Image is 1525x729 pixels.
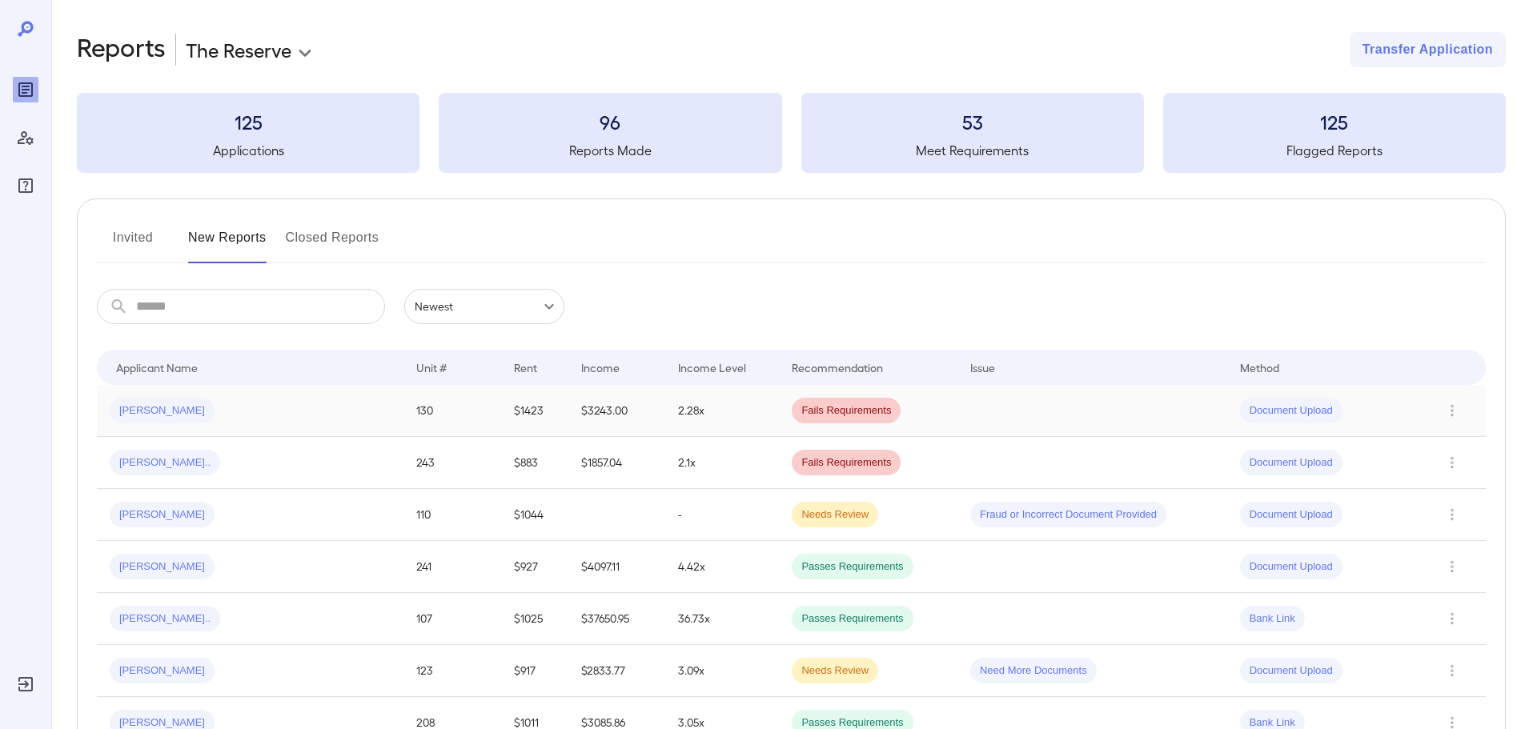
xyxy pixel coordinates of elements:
span: [PERSON_NAME] [110,403,215,419]
span: [PERSON_NAME].. [110,455,220,471]
td: - [665,489,779,541]
span: Passes Requirements [792,611,913,627]
td: $37650.95 [568,593,666,645]
div: Applicant Name [116,358,198,377]
td: 2.28x [665,385,779,437]
p: The Reserve [186,37,291,62]
button: Row Actions [1439,554,1465,579]
td: $883 [501,437,568,489]
summary: 125Applications96Reports Made53Meet Requirements125Flagged Reports [77,93,1506,173]
h5: Flagged Reports [1163,141,1506,160]
span: Passes Requirements [792,559,913,575]
span: [PERSON_NAME].. [110,611,220,627]
td: 123 [403,645,501,697]
div: Reports [13,77,38,102]
td: 243 [403,437,501,489]
td: 2.1x [665,437,779,489]
button: Closed Reports [286,225,379,263]
span: Fails Requirements [792,403,901,419]
span: [PERSON_NAME] [110,663,215,679]
td: 107 [403,593,501,645]
h5: Meet Requirements [801,141,1144,160]
span: Needs Review [792,663,878,679]
div: Unit # [416,358,447,377]
button: Invited [97,225,169,263]
td: $1857.04 [568,437,666,489]
div: FAQ [13,173,38,198]
span: [PERSON_NAME] [110,559,215,575]
td: $927 [501,541,568,593]
td: 130 [403,385,501,437]
span: Document Upload [1240,455,1342,471]
span: Fraud or Incorrect Document Provided [970,507,1166,523]
div: Income Level [678,358,746,377]
h3: 125 [77,109,419,134]
td: $4097.11 [568,541,666,593]
button: New Reports [188,225,267,263]
button: Row Actions [1439,502,1465,527]
button: Transfer Application [1350,32,1506,67]
td: $2833.77 [568,645,666,697]
button: Row Actions [1439,398,1465,423]
td: 36.73x [665,593,779,645]
h5: Reports Made [439,141,781,160]
span: Document Upload [1240,507,1342,523]
div: Issue [970,358,996,377]
td: $3243.00 [568,385,666,437]
div: Manage Users [13,125,38,150]
h3: 125 [1163,109,1506,134]
td: $917 [501,645,568,697]
td: 241 [403,541,501,593]
div: Newest [404,289,564,324]
div: Log Out [13,671,38,697]
h2: Reports [77,32,166,67]
span: Document Upload [1240,403,1342,419]
h3: 53 [801,109,1144,134]
span: Document Upload [1240,663,1342,679]
button: Row Actions [1439,658,1465,683]
span: [PERSON_NAME] [110,507,215,523]
div: Method [1240,358,1279,377]
span: Bank Link [1240,611,1305,627]
td: 110 [403,489,501,541]
span: Document Upload [1240,559,1342,575]
div: Income [581,358,620,377]
span: Needs Review [792,507,878,523]
h3: 96 [439,109,781,134]
span: Need More Documents [970,663,1097,679]
td: 3.09x [665,645,779,697]
div: Rent [514,358,540,377]
span: Fails Requirements [792,455,901,471]
td: $1044 [501,489,568,541]
div: Recommendation [792,358,883,377]
button: Row Actions [1439,606,1465,631]
td: 4.42x [665,541,779,593]
button: Row Actions [1439,450,1465,475]
h5: Applications [77,141,419,160]
td: $1423 [501,385,568,437]
td: $1025 [501,593,568,645]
